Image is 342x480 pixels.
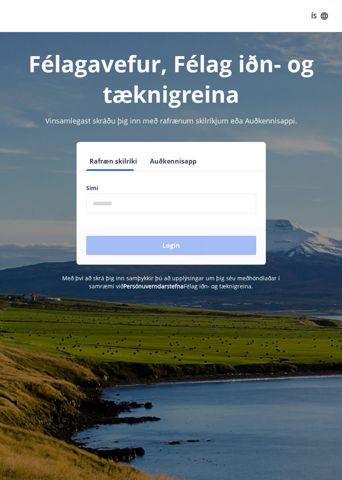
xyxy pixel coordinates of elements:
[86,152,140,171] button: Rafræn skilríki
[86,184,256,192] label: Sími
[307,9,332,23] button: ÍS
[147,152,200,171] button: Auðkennisapp
[123,282,184,290] a: Persónuverndarstefna
[62,274,280,290] span: Með því að skrá þig inn samþykkir þú að upplýsingar um þig séu meðhöndlaðar í samræmi við Félag i...
[45,116,297,126] span: Vinsamlegast skráðu þig inn með rafrænum skilríkjum eða Auðkennisappi.
[10,48,332,109] h1: Félagavefur, Félag iðn- og tæknigreina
